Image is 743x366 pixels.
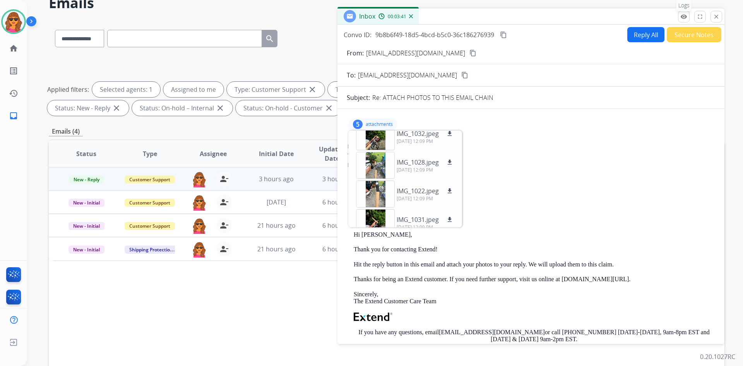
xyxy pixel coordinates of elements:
[439,329,545,335] a: [EMAIL_ADDRESS][DOMAIN_NAME]
[446,216,453,223] mat-icon: download
[328,82,429,97] div: Type: Shipping Protection
[216,103,225,113] mat-icon: close
[354,313,392,321] img: Extend Logo
[257,221,296,230] span: 21 hours ago
[348,143,714,150] div: From:
[366,121,393,127] p: attachments
[627,27,664,42] button: Reply All
[324,103,334,113] mat-icon: close
[446,130,453,137] mat-icon: download
[354,329,714,343] p: If you have any questions, email or call [PHONE_NUMBER] [DATE]-[DATE], 9am-8pm EST and [DATE] & [...
[308,85,317,94] mat-icon: close
[69,175,104,184] span: New - Reply
[192,171,207,187] img: agent-avatar
[219,174,229,184] mat-icon: person_remove
[354,291,714,305] p: Sincerely, The Extend Customer Care Team
[132,100,233,116] div: Status: On-hold – Internal
[219,198,229,207] mat-icon: person_remove
[348,161,714,169] div: Date:
[347,48,364,58] p: From:
[68,222,104,230] span: New - Initial
[92,82,160,97] div: Selected agents: 1
[354,261,714,268] p: Hit the reply button in this email and attach your photos to your reply. We will upload them to t...
[192,241,207,258] img: agent-avatar
[47,85,89,94] p: Applied filters:
[397,215,439,224] p: IMG_1031.jpeg
[76,149,96,158] span: Status
[354,206,714,214] div: To:
[125,222,175,230] span: Customer Support
[192,194,207,211] img: agent-avatar
[322,175,357,183] span: 3 hours ago
[366,48,465,58] p: [EMAIL_ADDRESS][DOMAIN_NAME]
[358,70,457,80] span: [EMAIL_ADDRESS][DOMAIN_NAME]
[500,31,507,38] mat-icon: content_copy
[125,246,178,254] span: Shipping Protection
[700,352,735,361] p: 0.20.1027RC
[112,103,121,113] mat-icon: close
[322,221,357,230] span: 6 hours ago
[219,244,229,254] mat-icon: person_remove
[265,34,274,43] mat-icon: search
[397,224,454,230] p: [DATE] 12:09 PM
[348,152,714,160] div: To:
[375,31,494,39] span: 9b8b6f49-18d5-4bcd-b5c0-36c186276939
[68,246,104,254] span: New - Initial
[125,175,175,184] span: Customer Support
[322,198,357,206] span: 6 hours ago
[9,44,18,53] mat-icon: home
[713,13,720,20] mat-icon: close
[9,66,18,76] mat-icon: list_alt
[388,14,406,20] span: 00:03:41
[354,246,714,253] p: Thank you for contacting Extend!
[347,70,356,80] p: To:
[446,159,453,166] mat-icon: download
[163,82,224,97] div: Assigned to me
[192,218,207,234] img: agent-avatar
[678,11,690,22] button: Logs
[397,196,454,202] p: [DATE] 12:09 PM
[680,13,687,20] mat-icon: remove_red_eye
[397,129,439,138] p: IMG_1032.jpeg
[49,127,83,136] p: Emails (4)
[3,11,24,33] img: avatar
[267,198,286,206] span: [DATE]
[344,30,371,40] p: Convo ID:
[667,27,721,42] button: Secure Notes
[125,199,175,207] span: Customer Support
[461,72,468,79] mat-icon: content_copy
[397,158,439,167] p: IMG_1028.jpeg
[47,100,129,116] div: Status: New - Reply
[315,144,350,163] span: Updated Date
[353,120,363,129] div: 5
[354,276,714,283] p: Thanks for being an Extend customer. If you need further support, visit us online at [DOMAIN_NAME...
[446,187,453,194] mat-icon: download
[143,149,157,158] span: Type
[200,149,227,158] span: Assignee
[469,50,476,57] mat-icon: content_copy
[219,221,229,230] mat-icon: person_remove
[354,197,714,205] div: From:
[227,82,325,97] div: Type: Customer Support
[354,231,714,238] p: Hi [PERSON_NAME],
[354,216,714,223] div: Date:
[68,199,104,207] span: New - Initial
[359,12,375,21] span: Inbox
[9,89,18,98] mat-icon: history
[397,138,454,144] p: [DATE] 12:09 PM
[257,245,296,253] span: 21 hours ago
[236,100,341,116] div: Status: On-hold - Customer
[697,13,704,20] mat-icon: fullscreen
[372,93,493,102] p: Re: ATTACH PHOTOS TO THIS EMAIL CHAIN
[347,93,370,102] p: Subject:
[397,186,439,196] p: IMG_1022.jpeg
[397,167,454,173] p: [DATE] 12:09 PM
[259,149,294,158] span: Initial Date
[259,175,294,183] span: 3 hours ago
[9,111,18,120] mat-icon: inbox
[322,245,357,253] span: 6 hours ago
